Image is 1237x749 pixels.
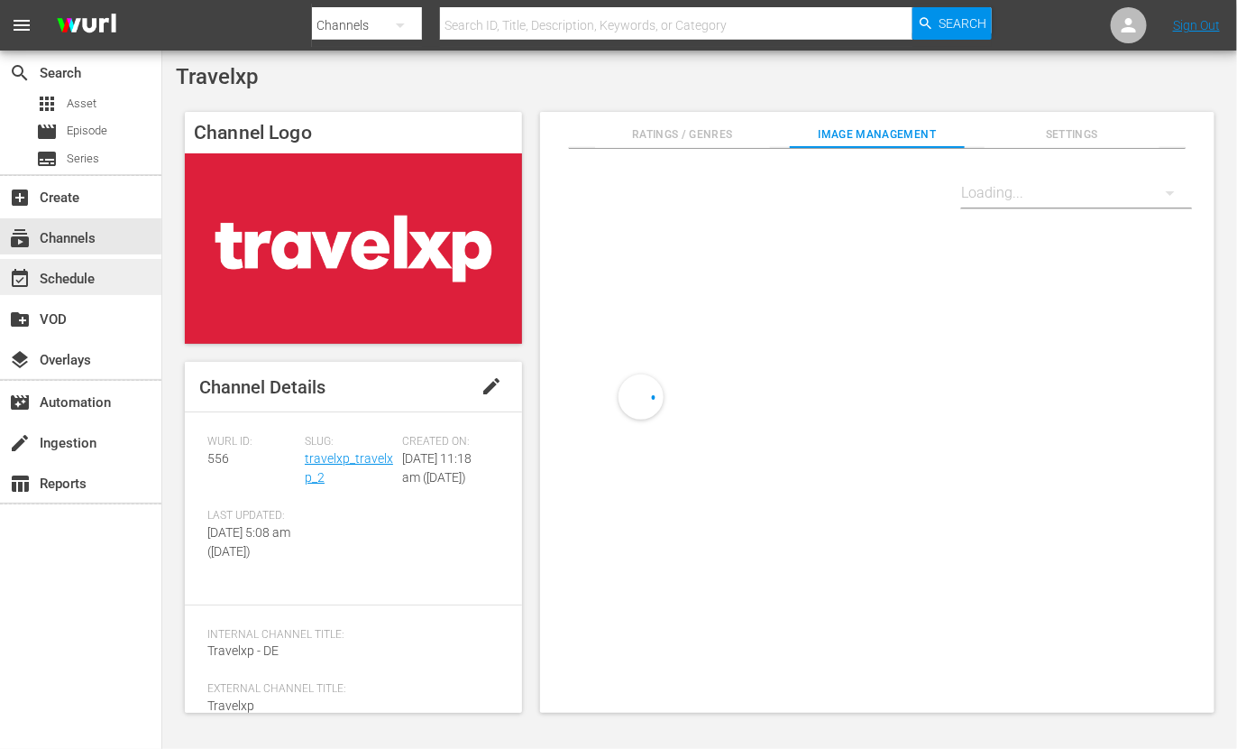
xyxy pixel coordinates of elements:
[9,349,31,371] span: Overlays
[9,432,31,454] span: Ingestion
[207,682,490,697] span: External Channel Title:
[9,187,31,208] span: Create
[305,451,393,485] a: travelxp_travelxp_2
[36,148,58,170] span: Series
[207,698,254,713] span: Travelxp
[199,376,325,398] span: Channel Details
[43,5,130,47] img: ans4CAIJ8jUAAAAAAAAAAAAAAAAAAAAAAAAgQb4GAAAAAAAAAAAAAAAAAAAAAAAAJMjXAAAAAAAAAAAAAAAAAAAAAAAAgAT5G...
[36,121,58,143] span: Episode
[939,7,987,40] span: Search
[9,268,31,290] span: Schedule
[1173,18,1220,32] a: Sign Out
[9,309,31,330] span: VOD
[9,473,31,495] span: Reports
[595,125,770,144] span: Ratings / Genres
[185,112,522,153] h4: Channel Logo
[790,125,965,144] span: Image Management
[402,451,472,485] span: [DATE] 11:18 am ([DATE])
[402,435,490,449] span: Created On:
[36,93,58,115] span: Asset
[9,227,31,249] span: Channels
[207,628,490,643] span: Internal Channel Title:
[67,150,99,168] span: Series
[67,122,107,140] span: Episode
[207,451,229,466] span: 556
[176,64,258,89] span: Travelxp
[305,435,393,449] span: Slug:
[207,509,296,523] span: Last Updated:
[985,125,1159,144] span: Settings
[9,392,31,413] span: Automation
[67,95,96,113] span: Asset
[9,62,31,84] span: Search
[185,153,522,343] img: Travelxp
[481,375,502,397] span: edit
[470,365,513,408] button: edit
[207,435,296,449] span: Wurl ID:
[11,14,32,36] span: menu
[207,643,279,658] span: Travelxp - DE
[207,525,290,559] span: [DATE] 5:08 am ([DATE])
[912,7,992,40] button: Search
